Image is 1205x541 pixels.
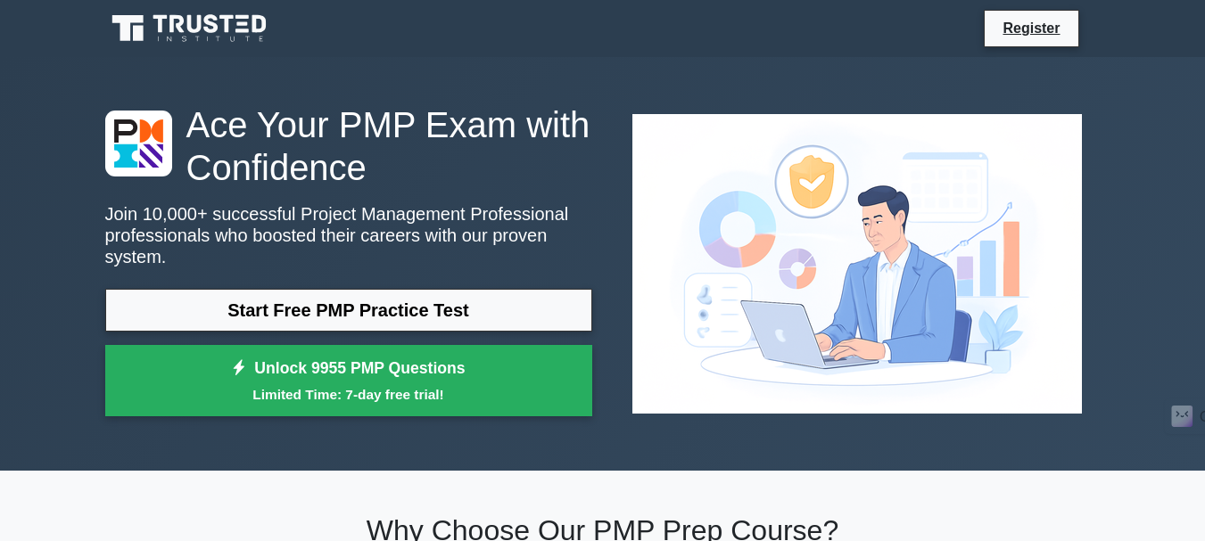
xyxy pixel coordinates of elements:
img: Project Management Professional Preview [618,100,1096,428]
a: Unlock 9955 PMP QuestionsLimited Time: 7-day free trial! [105,345,592,416]
p: Join 10,000+ successful Project Management Professional professionals who boosted their careers w... [105,203,592,267]
small: Limited Time: 7-day free trial! [128,384,570,405]
a: Start Free PMP Practice Test [105,289,592,332]
a: Register [992,17,1070,39]
h1: Ace Your PMP Exam with Confidence [105,103,592,189]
